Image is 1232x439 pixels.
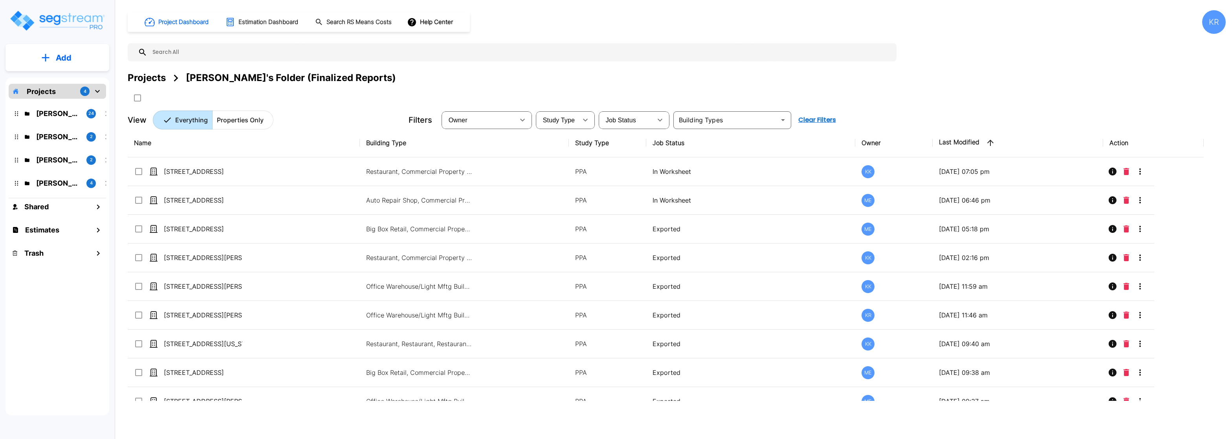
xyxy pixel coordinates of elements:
[1105,221,1120,237] button: Info
[5,46,109,69] button: Add
[24,248,44,258] h1: Trash
[653,167,849,176] p: In Worksheet
[1120,336,1132,352] button: Delete
[238,18,298,27] h1: Estimation Dashboard
[575,196,640,205] p: PPA
[36,131,80,142] p: M.E. Folder
[164,167,242,176] p: [STREET_ADDRESS]
[653,253,849,262] p: Exported
[443,109,515,131] div: Select
[1132,307,1148,323] button: More-Options
[158,18,209,27] h1: Project Dashboard
[164,310,242,320] p: [STREET_ADDRESS][PERSON_NAME]
[130,90,145,106] button: SelectAll
[9,9,105,32] img: Logo
[1120,365,1132,380] button: Delete
[862,223,874,236] div: ME
[1120,279,1132,294] button: Delete
[653,282,849,291] p: Exported
[326,18,392,27] h1: Search RS Means Costs
[36,108,80,119] p: Kristina's Folder (Finalized Reports)
[90,133,93,140] p: 2
[84,88,86,95] p: 4
[653,339,849,349] p: Exported
[939,368,1097,377] p: [DATE] 09:38 am
[575,253,640,262] p: PPA
[939,310,1097,320] p: [DATE] 11:46 am
[1105,164,1120,179] button: Info
[862,395,874,408] div: ME
[1105,192,1120,208] button: Info
[1105,393,1120,409] button: Info
[312,15,396,30] button: Search RS Means Costs
[27,86,56,97] p: Projects
[175,115,208,125] p: Everything
[939,196,1097,205] p: [DATE] 06:46 pm
[128,114,147,126] p: View
[777,114,788,125] button: Open
[153,111,213,129] button: Everything
[164,339,242,349] p: [STREET_ADDRESS][US_STATE]
[360,129,569,157] th: Building Type
[855,129,933,157] th: Owner
[1132,192,1148,208] button: More-Options
[1132,393,1148,409] button: More-Options
[1105,250,1120,266] button: Info
[164,282,242,291] p: [STREET_ADDRESS][PERSON_NAME]
[537,109,577,131] div: Select
[1103,129,1204,157] th: Action
[1132,164,1148,179] button: More-Options
[1120,307,1132,323] button: Delete
[366,339,472,349] p: Restaurant, Restaurant, Restaurant, Restaurant, Commercial Property Site
[1120,250,1132,266] button: Delete
[25,225,59,235] h1: Estimates
[141,13,213,31] button: Project Dashboard
[366,253,472,262] p: Restaurant, Commercial Property Site
[653,196,849,205] p: In Worksheet
[164,224,242,234] p: [STREET_ADDRESS]
[90,180,93,186] p: 4
[212,111,273,129] button: Properties Only
[1120,221,1132,237] button: Delete
[153,111,273,129] div: Platform
[653,397,849,406] p: Exported
[933,129,1103,157] th: Last Modified
[676,114,776,125] input: Building Types
[569,129,646,157] th: Study Type
[543,117,575,124] span: Study Type
[1132,279,1148,294] button: More-Options
[88,110,94,117] p: 24
[90,157,93,163] p: 2
[862,366,874,379] div: ME
[164,253,242,262] p: [STREET_ADDRESS][PERSON_NAME][PERSON_NAME]
[575,310,640,320] p: PPA
[366,310,472,320] p: Office Warehouse/Light Mftg Building, Commercial Property Site
[1105,307,1120,323] button: Info
[56,52,71,64] p: Add
[128,129,360,157] th: Name
[653,224,849,234] p: Exported
[575,282,640,291] p: PPA
[575,368,640,377] p: PPA
[606,117,636,124] span: Job Status
[366,282,472,291] p: Office Warehouse/Light Mftg Building, Commercial Property Site
[795,112,839,128] button: Clear Filters
[1132,221,1148,237] button: More-Options
[164,368,242,377] p: [STREET_ADDRESS]
[575,339,640,349] p: PPA
[366,397,472,406] p: Office Warehouse/Light Mftg Building, Commercial Property Site
[1120,164,1132,179] button: Delete
[36,155,80,165] p: Karina's Folder
[1105,279,1120,294] button: Info
[24,201,49,212] h1: Shared
[1132,365,1148,380] button: More-Options
[646,129,855,157] th: Job Status
[147,43,893,61] input: Search All
[128,71,166,85] div: Projects
[862,338,874,350] div: KK
[1120,192,1132,208] button: Delete
[449,117,467,124] span: Owner
[862,309,874,322] div: KR
[862,251,874,264] div: KK
[1132,336,1148,352] button: More-Options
